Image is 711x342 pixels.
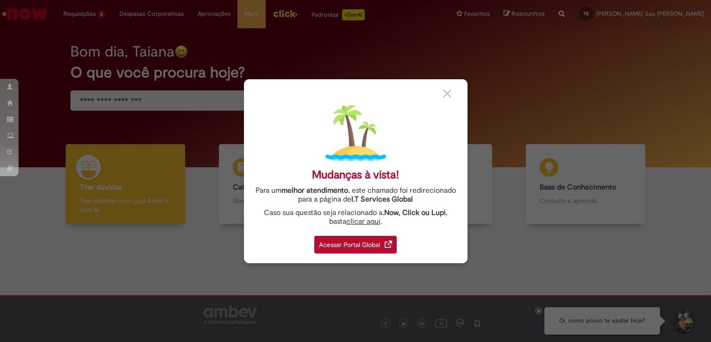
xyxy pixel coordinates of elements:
[325,103,386,164] img: island.png
[251,209,461,226] div: Caso sua questão seja relacionado a , basta .
[314,231,397,253] a: Acessar Portal Global
[346,212,380,226] a: clicar aqui
[443,89,451,98] img: close_button_grey.png
[281,186,348,195] strong: melhor atendimento
[251,186,461,204] div: Para um , este chamado foi redirecionado para a página de
[312,168,399,182] div: Mudanças à vista!
[314,236,397,253] div: Acessar Portal Global
[351,190,413,204] a: I.T Services Global
[385,241,392,248] img: redirect_link.png
[382,208,446,217] strong: .Now, Click ou Lupi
